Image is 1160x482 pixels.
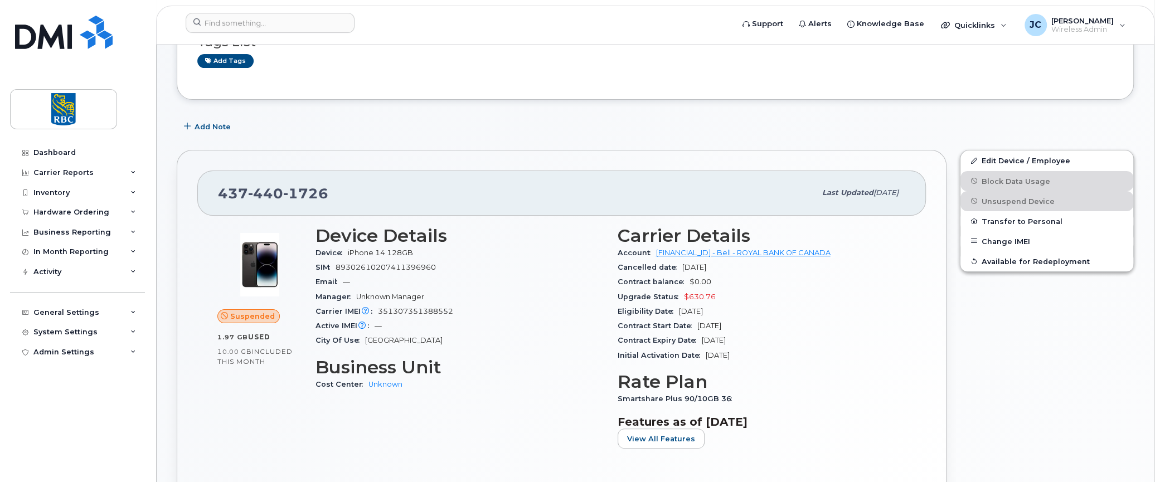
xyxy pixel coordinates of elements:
[682,263,706,271] span: [DATE]
[690,277,711,286] span: $0.00
[873,188,899,197] span: [DATE]
[336,263,436,271] span: 89302610207411396960
[960,231,1133,251] button: Change IMEI
[697,322,721,330] span: [DATE]
[226,231,293,298] img: image20231002-3703462-njx0qo.jpeg
[316,380,368,388] span: Cost Center
[618,293,684,301] span: Upgrade Status
[316,263,336,271] span: SIM
[960,211,1133,231] button: Transfer to Personal
[735,13,791,35] a: Support
[375,322,382,330] span: —
[618,226,906,246] h3: Carrier Details
[316,249,348,257] span: Device
[706,351,730,359] span: [DATE]
[960,251,1133,271] button: Available for Redeployment
[684,293,716,301] span: $630.76
[217,333,248,341] span: 1.97 GB
[356,293,424,301] span: Unknown Manager
[197,35,1113,49] h3: Tags List
[316,307,378,315] span: Carrier IMEI
[343,277,350,286] span: —
[808,18,832,30] span: Alerts
[618,336,702,344] span: Contract Expiry Date
[679,307,703,315] span: [DATE]
[1051,16,1114,25] span: [PERSON_NAME]
[248,185,283,202] span: 440
[618,307,679,315] span: Eligibility Date
[618,322,697,330] span: Contract Start Date
[1051,25,1114,34] span: Wireless Admin
[618,395,737,403] span: Smartshare Plus 90/10GB 36
[627,434,695,444] span: View All Features
[217,348,252,356] span: 10.00 GB
[618,249,656,257] span: Account
[316,322,375,330] span: Active IMEI
[177,116,240,137] button: Add Note
[195,121,231,132] span: Add Note
[933,14,1015,36] div: Quicklinks
[618,415,906,429] h3: Features as of [DATE]
[857,18,924,30] span: Knowledge Base
[618,263,682,271] span: Cancelled date
[368,380,402,388] a: Unknown
[752,18,783,30] span: Support
[316,277,343,286] span: Email
[656,249,831,257] a: [FINANCIAL_ID] - Bell - ROYAL BANK OF CANADA
[618,429,705,449] button: View All Features
[702,336,726,344] span: [DATE]
[230,311,275,322] span: Suspended
[618,277,690,286] span: Contract balance
[982,257,1090,265] span: Available for Redeployment
[283,185,328,202] span: 1726
[1017,14,1133,36] div: Jenn Carlson
[954,21,995,30] span: Quicklinks
[348,249,413,257] span: iPhone 14 128GB
[186,13,355,33] input: Find something...
[217,347,293,366] span: included this month
[197,54,254,68] a: Add tags
[218,185,328,202] span: 437
[316,293,356,301] span: Manager
[791,13,839,35] a: Alerts
[618,351,706,359] span: Initial Activation Date
[365,336,443,344] span: [GEOGRAPHIC_DATA]
[316,336,365,344] span: City Of Use
[1030,18,1041,32] span: JC
[248,333,270,341] span: used
[839,13,932,35] a: Knowledge Base
[960,191,1133,211] button: Unsuspend Device
[822,188,873,197] span: Last updated
[316,226,604,246] h3: Device Details
[960,171,1133,191] button: Block Data Usage
[982,197,1055,205] span: Unsuspend Device
[960,150,1133,171] a: Edit Device / Employee
[378,307,453,315] span: 351307351388552
[316,357,604,377] h3: Business Unit
[618,372,906,392] h3: Rate Plan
